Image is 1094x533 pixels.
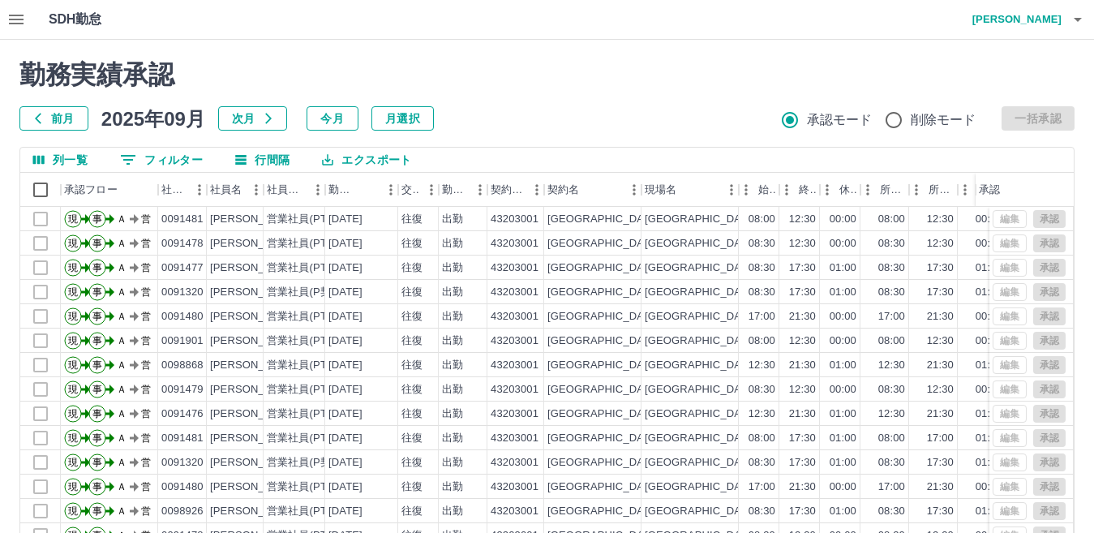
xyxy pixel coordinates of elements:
[161,173,187,207] div: 社員番号
[789,382,816,398] div: 12:30
[107,148,216,172] button: フィルター表示
[491,285,538,300] div: 43203001
[491,173,525,207] div: 契約コード
[401,504,423,519] div: 往復
[401,382,423,398] div: 往復
[645,309,879,325] div: [GEOGRAPHIC_DATA]立[GEOGRAPHIC_DATA]
[547,236,659,251] div: [GEOGRAPHIC_DATA]
[749,382,775,398] div: 08:30
[830,236,856,251] div: 00:00
[101,106,205,131] h5: 2025年09月
[789,431,816,446] div: 17:30
[92,262,102,273] text: 事
[442,431,463,446] div: 出勤
[807,110,873,130] span: 承認モード
[61,173,158,207] div: 承認フロー
[210,173,242,207] div: 社員名
[442,260,463,276] div: 出勤
[830,455,856,471] div: 01:00
[401,236,423,251] div: 往復
[878,504,905,519] div: 08:30
[909,173,958,207] div: 所定終業
[927,479,954,495] div: 21:30
[491,504,538,519] div: 43203001
[547,406,659,422] div: [GEOGRAPHIC_DATA]
[749,406,775,422] div: 12:30
[547,333,659,349] div: [GEOGRAPHIC_DATA]
[641,173,739,207] div: 現場名
[68,213,78,225] text: 現
[442,455,463,471] div: 出勤
[927,333,954,349] div: 12:30
[622,178,646,202] button: メニュー
[645,173,676,207] div: 現場名
[92,286,102,298] text: 事
[141,311,151,322] text: 営
[645,431,879,446] div: [GEOGRAPHIC_DATA]立[GEOGRAPHIC_DATA]
[92,505,102,517] text: 事
[749,260,775,276] div: 08:30
[749,212,775,227] div: 08:00
[161,406,204,422] div: 0091476
[401,431,423,446] div: 往復
[210,431,298,446] div: [PERSON_NAME]
[328,173,356,207] div: 勤務日
[645,260,879,276] div: [GEOGRAPHIC_DATA]立[GEOGRAPHIC_DATA]
[645,285,879,300] div: [GEOGRAPHIC_DATA]立[GEOGRAPHIC_DATA]
[161,236,204,251] div: 0091478
[267,173,306,207] div: 社員区分
[328,212,363,227] div: [DATE]
[328,236,363,251] div: [DATE]
[739,173,779,207] div: 始業
[117,335,127,346] text: Ａ
[830,260,856,276] div: 01:00
[878,212,905,227] div: 08:00
[371,106,434,131] button: 月選択
[328,309,363,325] div: [DATE]
[141,408,151,419] text: 営
[210,358,298,373] div: [PERSON_NAME]
[210,309,298,325] div: [PERSON_NAME]
[491,406,538,422] div: 43203001
[547,479,659,495] div: [GEOGRAPHIC_DATA]
[210,212,298,227] div: [PERSON_NAME]
[645,504,879,519] div: [GEOGRAPHIC_DATA]立[GEOGRAPHIC_DATA]
[158,173,207,207] div: 社員番号
[830,358,856,373] div: 01:00
[161,358,204,373] div: 0098868
[68,335,78,346] text: 現
[929,173,955,207] div: 所定終業
[491,455,538,471] div: 43203001
[328,504,363,519] div: [DATE]
[161,285,204,300] div: 0091320
[401,212,423,227] div: 往復
[442,479,463,495] div: 出勤
[830,504,856,519] div: 01:00
[141,335,151,346] text: 営
[161,333,204,349] div: 0091901
[161,431,204,446] div: 0091481
[68,286,78,298] text: 現
[547,309,659,325] div: [GEOGRAPHIC_DATA]
[210,260,298,276] div: [PERSON_NAME]
[491,382,538,398] div: 43203001
[976,260,1002,276] div: 01:00
[927,285,954,300] div: 17:30
[141,286,151,298] text: 営
[547,285,659,300] div: [GEOGRAPHIC_DATA]
[442,285,463,300] div: 出勤
[267,309,352,325] div: 営業社員(PT契約)
[20,148,101,172] button: 列選択
[307,106,358,131] button: 今月
[210,504,298,519] div: [PERSON_NAME]
[161,479,204,495] div: 0091480
[749,455,775,471] div: 08:30
[547,173,579,207] div: 契約名
[439,173,487,207] div: 勤務区分
[401,479,423,495] div: 往復
[401,309,423,325] div: 往復
[749,431,775,446] div: 08:00
[442,382,463,398] div: 出勤
[117,384,127,395] text: Ａ
[210,333,298,349] div: [PERSON_NAME]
